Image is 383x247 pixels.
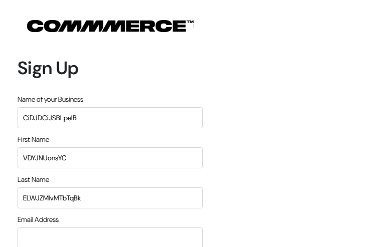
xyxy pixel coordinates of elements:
h1: Sign Up [18,57,203,79]
label: Name of your Business [18,94,83,105]
label: Email Address [18,214,59,225]
label: Last Name [18,174,49,185]
img: COMMMERCE [27,20,194,32]
label: First Name [18,134,49,145]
